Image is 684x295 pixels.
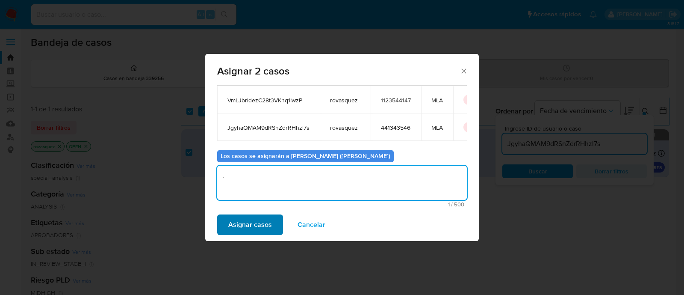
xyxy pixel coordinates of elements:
[463,95,474,105] button: icon-button
[330,96,360,104] span: rovasquez
[298,215,325,234] span: Cancelar
[228,215,272,234] span: Asignar casos
[431,124,443,131] span: MLA
[286,215,336,235] button: Cancelar
[463,122,474,132] button: icon-button
[431,96,443,104] span: MLA
[460,67,467,74] button: Cerrar ventana
[381,96,411,104] span: 1123544147
[205,54,479,241] div: assign-modal
[330,124,360,131] span: rovasquez
[220,202,464,207] span: Máximo 500 caracteres
[381,124,411,131] span: 441343546
[227,96,310,104] span: VmLJbridezC28t3VKhq1IwzP
[221,152,390,160] b: Los casos se asignarán a [PERSON_NAME] ([PERSON_NAME])
[217,215,283,235] button: Asignar casos
[217,166,467,200] textarea: .
[227,124,310,131] span: JgyhaQMAM9dRSnZdrRHhzl7s
[217,66,460,76] span: Asignar 2 casos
